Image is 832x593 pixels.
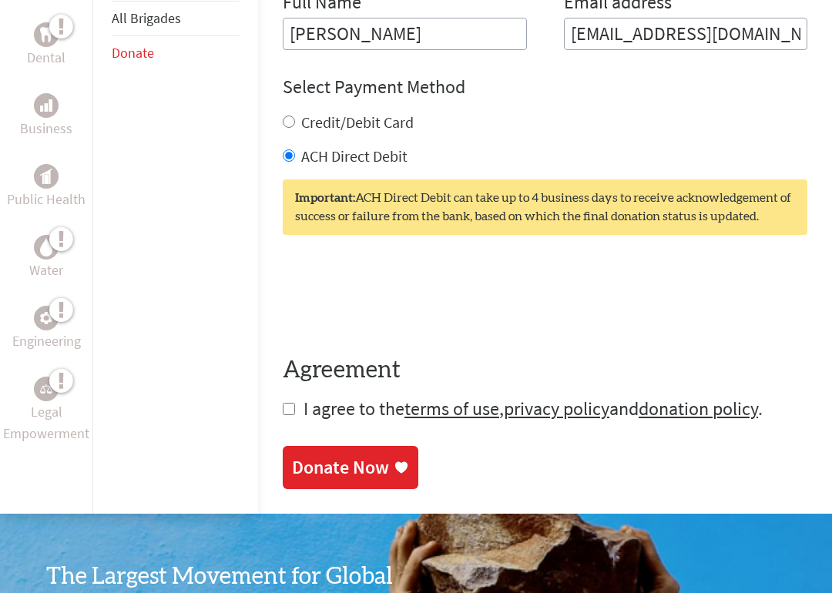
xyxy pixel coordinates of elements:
[27,23,65,69] a: DentalDental
[34,377,59,402] div: Legal Empowerment
[301,147,408,166] label: ACH Direct Debit
[34,94,59,119] div: Business
[283,180,807,236] div: ACH Direct Debit can take up to 4 business days to receive acknowledgement of success or failure ...
[20,119,72,140] p: Business
[112,37,240,71] li: Donate
[301,113,414,132] label: Credit/Debit Card
[295,193,355,205] strong: Important:
[12,307,81,353] a: EngineeringEngineering
[112,2,240,37] li: All Brigades
[3,402,89,445] p: Legal Empowerment
[504,397,609,421] a: privacy policy
[404,397,499,421] a: terms of use
[112,45,154,62] a: Donate
[40,100,52,112] img: Business
[34,236,59,260] div: Water
[40,28,52,43] img: Dental
[29,260,63,282] p: Water
[12,331,81,353] p: Engineering
[40,313,52,325] img: Engineering
[27,48,65,69] p: Dental
[283,75,807,100] h4: Select Payment Method
[292,456,389,481] div: Donate Now
[564,18,808,51] input: Your Email
[29,236,63,282] a: WaterWater
[34,23,59,48] div: Dental
[112,10,181,28] a: All Brigades
[639,397,758,421] a: donation policy
[304,397,763,421] span: I agree to the , and .
[20,94,72,140] a: BusinessBusiness
[7,165,86,211] a: Public HealthPublic Health
[34,307,59,331] div: Engineering
[3,377,89,445] a: Legal EmpowermentLegal Empowerment
[283,266,517,327] iframe: reCAPTCHA
[283,357,807,385] h4: Agreement
[283,447,418,490] a: Donate Now
[283,18,527,51] input: Enter Full Name
[34,165,59,189] div: Public Health
[40,240,52,257] img: Water
[7,189,86,211] p: Public Health
[40,169,52,185] img: Public Health
[40,385,52,394] img: Legal Empowerment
